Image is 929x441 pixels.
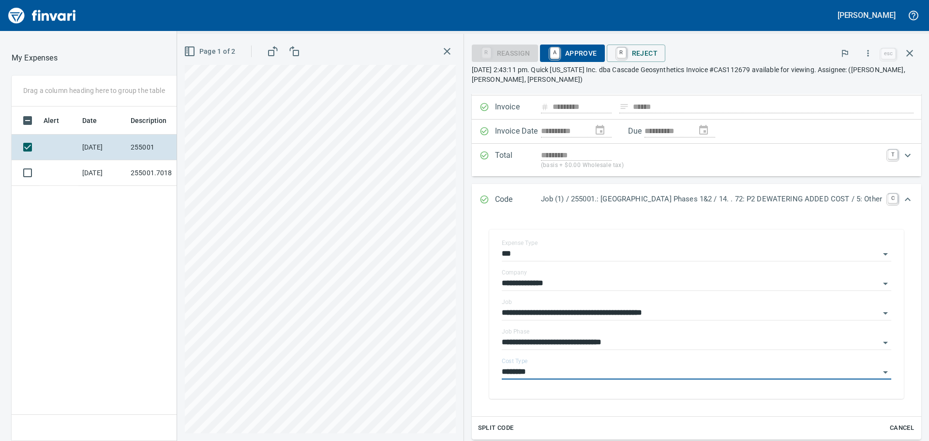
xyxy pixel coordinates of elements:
button: Cancel [886,421,917,436]
button: Open [879,277,892,290]
label: Cost Type [502,358,528,364]
span: Page 1 of 2 [186,46,236,58]
p: Job (1) / 255001.: [GEOGRAPHIC_DATA] Phases 1&2 / 14. . 72: P2 DEWATERING ADDED COST / 5: Other [541,194,882,205]
span: Split Code [478,423,514,434]
button: Open [879,336,892,350]
span: Reject [614,45,658,61]
td: [DATE] [78,160,127,186]
span: Alert [44,115,72,126]
p: Code [495,194,541,206]
span: Cancel [889,423,915,434]
nav: breadcrumb [12,52,58,64]
span: Description [131,115,180,126]
a: T [888,150,898,159]
p: (basis + $0.00 Wholesale tax) [541,161,882,170]
span: Approve [548,45,597,61]
span: Close invoice [879,42,921,65]
div: Expand [472,216,921,440]
div: Reassign [472,48,538,57]
div: Expand [472,184,921,216]
td: 255001 [127,135,214,160]
p: Drag a column heading here to group the table [23,86,165,95]
button: Split Code [476,421,516,436]
a: A [550,47,559,58]
a: R [617,47,626,58]
button: Page 1 of 2 [182,43,240,61]
button: Open [879,365,892,379]
label: Job Phase [502,329,529,335]
span: Description [131,115,167,126]
button: Flag [834,43,855,64]
td: 255001.7018 [127,160,214,186]
p: My Expenses [12,52,58,64]
label: Job [502,299,512,305]
button: More [857,43,879,64]
img: Finvari [6,4,78,27]
button: Open [879,306,892,320]
a: C [888,194,898,203]
div: Expand [472,144,921,176]
p: [DATE] 2:43:11 pm. Quick [US_STATE] Inc. dba Cascade Geosynthetics Invoice #CAS112679 available f... [472,65,921,84]
button: RReject [607,45,665,62]
h5: [PERSON_NAME] [838,10,896,20]
span: Date [82,115,97,126]
button: Open [879,247,892,261]
a: esc [881,48,896,59]
p: Total [495,150,541,170]
label: Company [502,270,527,275]
button: [PERSON_NAME] [835,8,898,23]
label: Expense Type [502,240,538,246]
span: Date [82,115,110,126]
td: [DATE] [78,135,127,160]
span: Alert [44,115,59,126]
button: AApprove [540,45,605,62]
